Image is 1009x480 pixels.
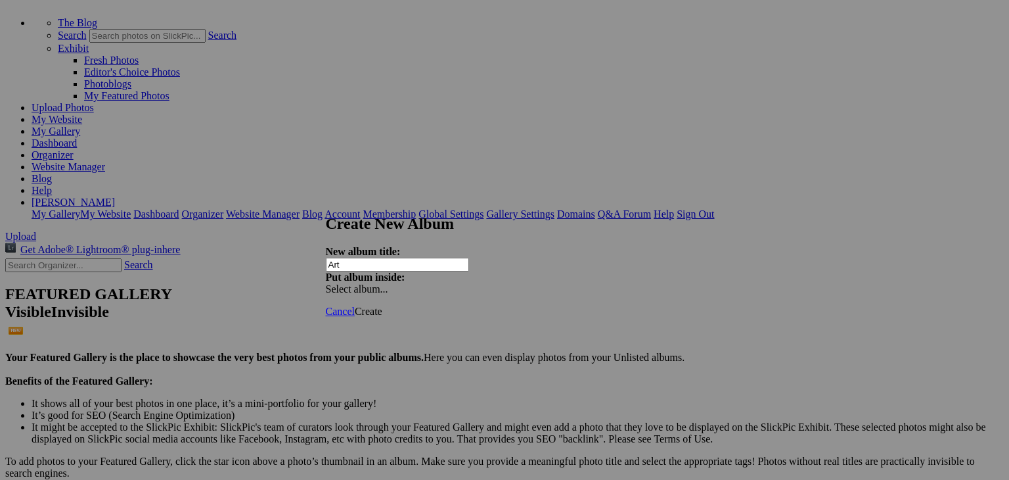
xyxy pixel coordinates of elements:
span: Select album... [326,283,388,295]
h2: Create New Album [326,215,674,233]
strong: New album title: [326,246,401,257]
strong: Put album inside: [326,272,405,283]
span: Create [355,306,382,317]
a: Cancel [326,306,355,317]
